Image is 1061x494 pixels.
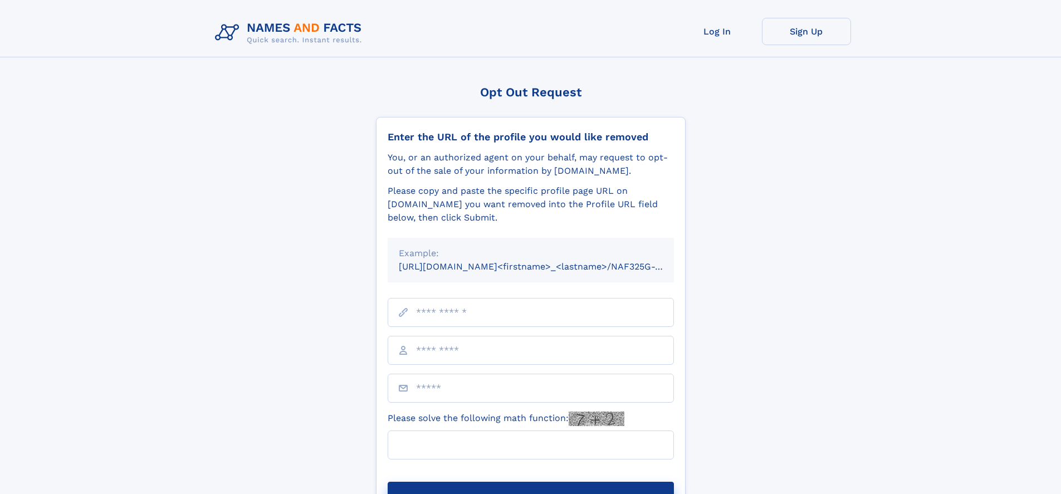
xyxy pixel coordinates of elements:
[762,18,851,45] a: Sign Up
[388,151,674,178] div: You, or an authorized agent on your behalf, may request to opt-out of the sale of your informatio...
[673,18,762,45] a: Log In
[376,85,686,99] div: Opt Out Request
[211,18,371,48] img: Logo Names and Facts
[399,261,695,272] small: [URL][DOMAIN_NAME]<firstname>_<lastname>/NAF325G-xxxxxxxx
[388,412,624,426] label: Please solve the following math function:
[388,131,674,143] div: Enter the URL of the profile you would like removed
[388,184,674,224] div: Please copy and paste the specific profile page URL on [DOMAIN_NAME] you want removed into the Pr...
[399,247,663,260] div: Example:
